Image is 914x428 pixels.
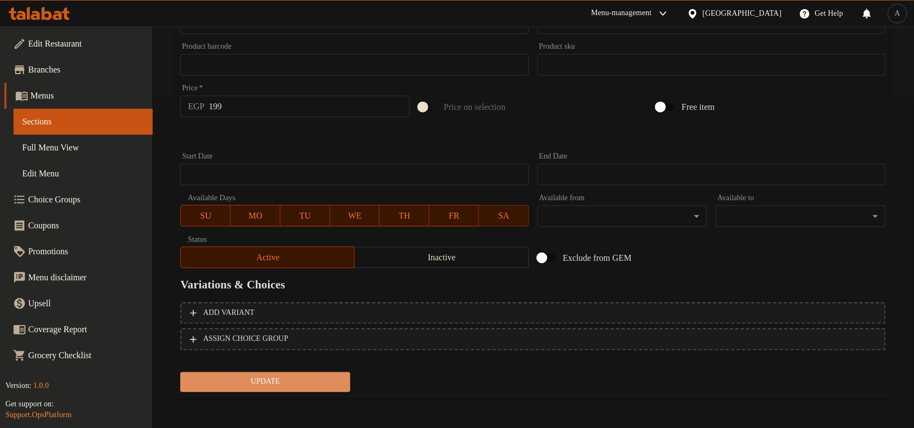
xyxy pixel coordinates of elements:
span: ASSIGN CHOICE GROUP [203,333,288,346]
button: Inactive [354,247,528,268]
button: SU [180,205,231,227]
p: EGP [188,100,204,113]
a: Branches [4,57,153,83]
a: Edit Menu [14,161,153,187]
span: Edit Restaurant [28,37,144,50]
a: Menus [4,83,153,109]
div: ​ [538,206,708,227]
a: Edit Restaurant [4,31,153,57]
span: Coupons [28,219,144,232]
span: Add variant [203,307,254,320]
a: Coupons [4,213,153,239]
span: Active [185,250,350,266]
button: TU [280,205,330,227]
span: FR [434,208,475,224]
span: Menus [30,89,144,102]
span: WE [335,208,376,224]
span: Exclude from GEM [563,252,632,265]
a: Full Menu View [14,135,153,161]
span: Version: [5,381,31,390]
span: 1.0.0 [34,381,49,390]
span: Full Menu View [22,141,144,154]
span: Sections [22,115,144,128]
a: Upsell [4,291,153,317]
a: Menu disclaimer [4,265,153,291]
input: Please enter price [209,96,410,117]
span: TU [285,208,326,224]
span: Update [189,376,342,389]
span: Edit Menu [22,167,144,180]
button: MO [231,205,280,227]
span: MO [235,208,276,224]
input: Please enter product sku [538,54,886,76]
button: Active [180,247,355,268]
span: SA [484,208,525,224]
button: TH [380,205,429,227]
span: SU [185,208,226,224]
span: Choice Groups [28,193,144,206]
div: ​ [716,206,886,227]
span: A [895,8,900,19]
button: Add variant [180,302,886,325]
div: [GEOGRAPHIC_DATA] [703,8,782,19]
span: Inactive [359,250,524,266]
span: Grocery Checklist [28,349,144,362]
span: Menu disclaimer [28,271,144,284]
span: TH [384,208,425,224]
button: FR [429,205,479,227]
h2: Variations & Choices [180,277,886,293]
a: Choice Groups [4,187,153,213]
a: Grocery Checklist [4,343,153,368]
button: WE [330,205,380,227]
a: Promotions [4,239,153,265]
button: Update [180,372,350,392]
div: Menu-management [591,7,652,20]
span: Upsell [28,297,144,310]
span: Free item [682,101,715,114]
button: SA [479,205,529,227]
button: ASSIGN CHOICE GROUP [180,328,886,351]
input: Please enter product barcode [180,54,528,76]
span: Branches [28,63,144,76]
span: Coverage Report [28,323,144,336]
a: Coverage Report [4,317,153,343]
a: Support.OpsPlatform [5,411,71,419]
span: Get support on: [5,400,54,408]
a: Sections [14,109,153,135]
span: Promotions [28,245,144,258]
span: Price on selection [444,101,506,114]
